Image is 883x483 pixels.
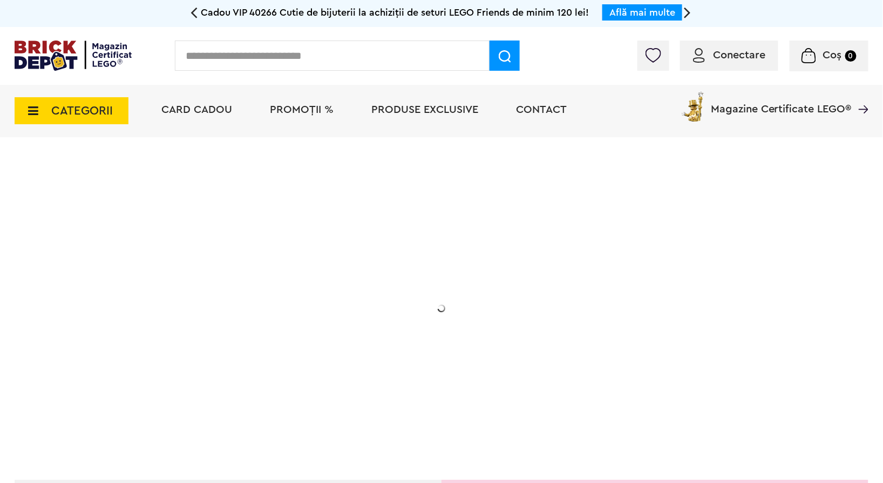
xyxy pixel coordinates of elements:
[609,8,675,17] a: Află mai multe
[91,294,307,340] h2: Seria de sărbători: Fantomă luminoasă. Promoția este valabilă în perioada [DATE] - [DATE].
[270,104,334,115] a: PROMOȚII %
[51,105,113,117] span: CATEGORII
[201,8,589,17] span: Cadou VIP 40266 Cutie de bijuterii la achiziții de seturi LEGO Friends de minim 120 lei!
[91,245,307,284] h1: Cadou VIP 40772
[693,50,765,61] a: Conectare
[852,90,868,100] a: Magazine Certificate LEGO®
[713,50,765,61] span: Conectare
[371,104,478,115] a: Produse exclusive
[516,104,567,115] a: Contact
[823,50,842,61] span: Coș
[161,104,232,115] a: Card Cadou
[91,364,307,378] div: Află detalii
[711,90,852,115] span: Magazine Certificate LEGO®
[845,50,857,62] small: 0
